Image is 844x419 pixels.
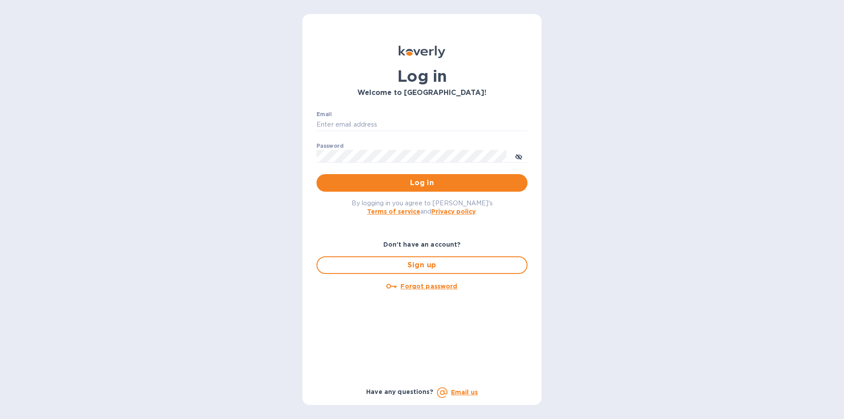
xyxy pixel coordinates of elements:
[316,256,527,274] button: Sign up
[510,147,527,165] button: toggle password visibility
[366,388,433,395] b: Have any questions?
[324,260,520,270] span: Sign up
[316,67,527,85] h1: Log in
[352,200,493,215] span: By logging in you agree to [PERSON_NAME]'s and .
[316,112,332,117] label: Email
[316,143,343,149] label: Password
[316,89,527,97] h3: Welcome to [GEOGRAPHIC_DATA]!
[451,389,478,396] a: Email us
[324,178,520,188] span: Log in
[383,241,461,248] b: Don't have an account?
[316,174,527,192] button: Log in
[400,283,457,290] u: Forgot password
[367,208,420,215] a: Terms of service
[316,118,527,131] input: Enter email address
[399,46,445,58] img: Koverly
[431,208,476,215] a: Privacy policy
